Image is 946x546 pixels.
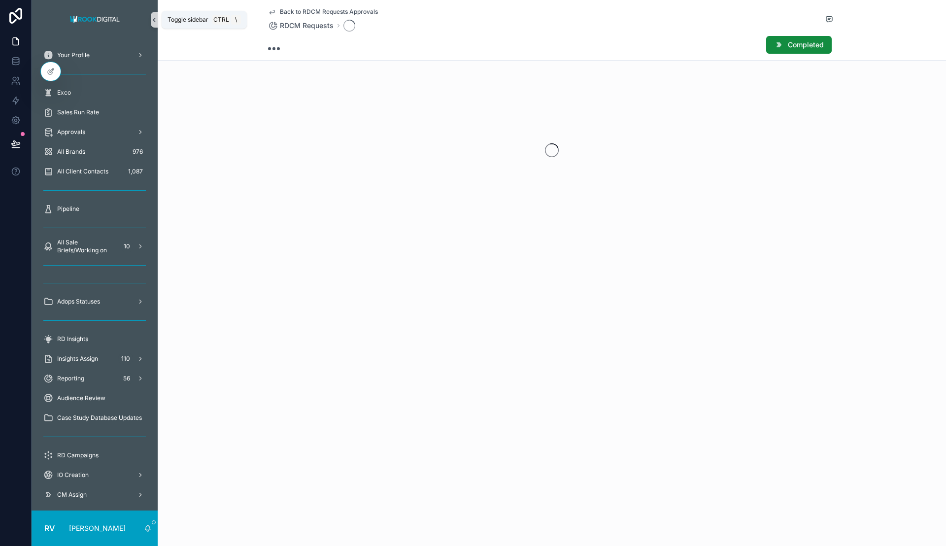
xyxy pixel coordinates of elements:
span: Audience Review [57,394,105,402]
span: RV [44,522,55,534]
a: Reporting56 [37,370,152,387]
div: 10 [121,240,133,252]
span: Case Study Database Updates [57,414,142,422]
div: scrollable content [32,39,158,511]
a: All Client Contacts1,087 [37,163,152,180]
a: All Sale Briefs/Working on10 [37,238,152,255]
span: Your Profile [57,51,90,59]
button: Completed [766,36,832,54]
div: 1,087 [125,166,146,177]
a: All Brands976 [37,143,152,161]
span: Sales Run Rate [57,108,99,116]
span: All Brands [57,148,85,156]
img: App logo [67,12,123,28]
span: Back to RDCM Requests Approvals [280,8,378,16]
span: All Client Contacts [57,168,108,175]
div: 56 [120,373,133,384]
span: RDCM Requests [280,21,334,31]
a: Case Study Database Updates [37,409,152,427]
a: Back to RDCM Requests Approvals [268,8,378,16]
a: Pipeline [37,200,152,218]
span: Ctrl [212,15,230,25]
p: [PERSON_NAME] [69,523,126,533]
span: IO Creation [57,471,89,479]
span: Pipeline [57,205,79,213]
a: RD Campaigns [37,446,152,464]
span: Reporting [57,375,84,382]
span: Exco [57,89,71,97]
span: RD Campaigns [57,451,99,459]
span: \ [232,16,240,24]
a: IO Creation [37,466,152,484]
span: All Sale Briefs/Working on [57,239,117,254]
a: RD Insights [37,330,152,348]
span: Completed [788,40,824,50]
a: Adops Statuses [37,293,152,310]
a: RDCM Requests [268,21,334,31]
div: 976 [130,146,146,158]
a: Your Profile [37,46,152,64]
a: CM Assign [37,486,152,504]
span: RD Insights [57,335,88,343]
a: Approvals [37,123,152,141]
a: Exco [37,84,152,102]
a: Insights Assign110 [37,350,152,368]
a: Audience Review [37,389,152,407]
span: Approvals [57,128,85,136]
span: Adops Statuses [57,298,100,306]
a: Sales Run Rate [37,103,152,121]
span: Toggle sidebar [168,16,208,24]
div: 110 [118,353,133,365]
span: CM Assign [57,491,87,499]
span: Insights Assign [57,355,98,363]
